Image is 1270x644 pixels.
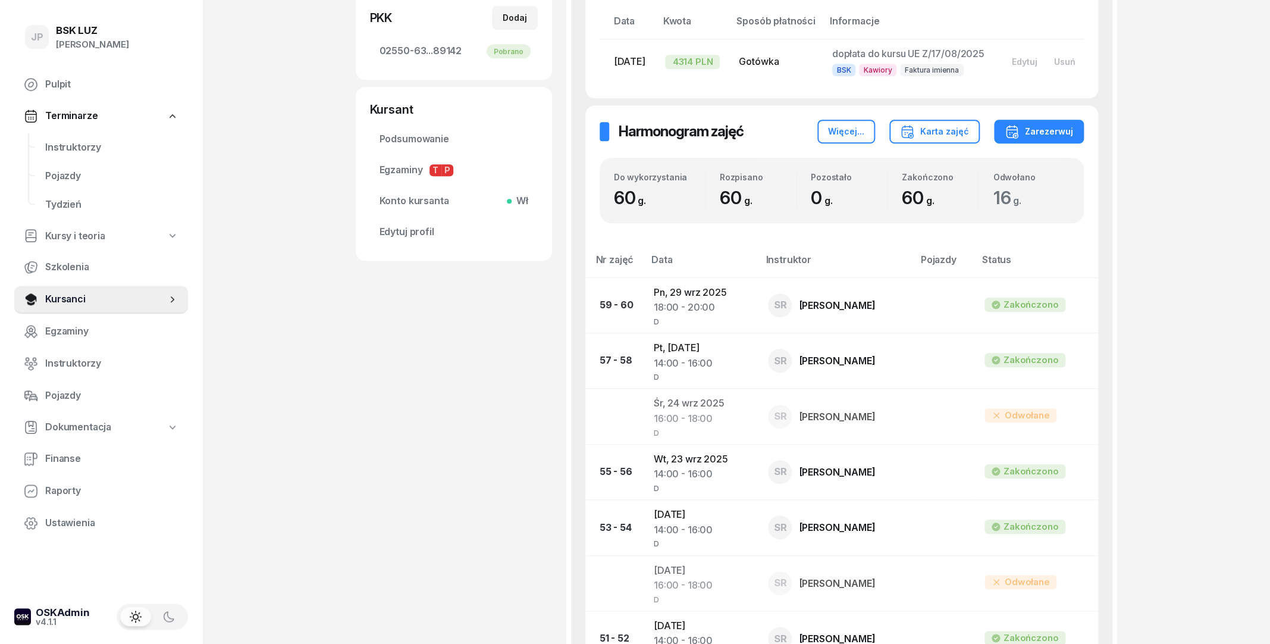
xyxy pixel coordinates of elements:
span: Tydzień [45,197,178,212]
span: Raporty [45,483,178,499]
span: Pulpit [45,77,178,92]
div: Gotówka [739,54,813,70]
span: BSK [832,64,856,76]
span: 60 [720,187,758,208]
div: Zakończono [902,172,978,182]
div: 14:00 - 16:00 [654,523,749,538]
div: Odwołane [984,575,1057,589]
div: Usuń [1054,57,1075,67]
span: Finanse [45,451,178,467]
span: Instruktorzy [45,140,178,155]
span: P [441,164,453,176]
a: Terminarze [14,102,188,130]
div: OSKAdmin [36,608,90,618]
span: T [429,164,441,176]
td: [DATE] [644,555,758,611]
button: Więcej... [817,120,875,143]
span: 60 [902,187,940,208]
span: SR [773,523,786,533]
button: Edytuj [1004,52,1046,71]
span: SR [773,300,786,310]
td: Pn, 29 wrz 2025 [644,277,758,333]
span: Kursy i teoria [45,229,105,244]
span: Podsumowanie [380,132,528,147]
div: [PERSON_NAME] [799,356,875,365]
th: Pojazdy [914,252,975,277]
a: Instruktorzy [14,349,188,378]
a: Kursy i teoria [14,223,188,250]
th: Sposób płatności [729,13,822,39]
div: 0 [811,187,887,209]
div: Odwołano [993,172,1069,182]
span: Instruktorzy [45,356,178,371]
span: 02550-63...89142 [380,43,528,59]
div: [PERSON_NAME] [799,523,875,532]
small: g. [926,195,935,207]
th: Data [644,252,758,277]
div: Zakończono [1004,352,1058,368]
span: SR [773,411,786,421]
div: Karta zajęć [900,124,969,139]
div: Kursant [370,101,538,118]
div: [PERSON_NAME] [56,37,129,52]
span: Ustawienia [45,515,178,531]
td: Śr, 24 wrz 2025 [644,389,758,444]
td: 57 - 58 [585,333,644,389]
span: JP [31,32,43,42]
a: Dokumentacja [14,414,188,441]
a: Podsumowanie [370,125,538,154]
div: Zakończono [1004,519,1058,534]
small: g. [824,195,833,207]
a: Szkolenia [14,253,188,282]
button: Karta zajęć [889,120,980,143]
div: Zakończono [1004,464,1058,479]
a: Finanse [14,445,188,473]
div: D [654,537,749,548]
button: Usuń [1046,52,1084,71]
span: SR [773,578,786,588]
div: PKK [370,10,393,26]
span: [DATE] [614,55,645,67]
a: Pulpit [14,70,188,99]
th: Nr zajęć [585,252,644,277]
span: SR [773,634,786,644]
div: D [654,371,749,381]
div: 16:00 - 18:00 [654,411,749,427]
div: [PERSON_NAME] [799,301,875,310]
span: SR [773,356,786,366]
span: SR [773,467,786,477]
small: g. [1013,195,1021,207]
div: 16:00 - 18:00 [654,578,749,593]
div: Dodaj [503,11,527,25]
div: Do wykorzystania [614,172,705,182]
a: Edytuj profil [370,218,538,246]
span: Pojazdy [45,388,178,404]
div: D [654,427,749,437]
div: Zakończono [1004,297,1058,312]
td: Wt, 23 wrz 2025 [644,444,758,499]
span: Pojazdy [45,168,178,184]
div: Więcej... [828,124,864,139]
a: EgzaminyTP [370,156,538,185]
th: Kwota [656,13,729,39]
div: [PERSON_NAME] [799,634,875,643]
span: Szkolenia [45,260,178,275]
a: Pojazdy [14,382,188,410]
span: Kawiory [859,64,896,76]
div: [PERSON_NAME] [799,467,875,477]
th: Informacje [823,13,994,39]
a: Konto kursantaWł [370,187,538,215]
div: D [654,482,749,492]
div: [PERSON_NAME] [799,579,875,588]
span: 16 [993,187,1027,208]
td: 53 - 54 [585,500,644,555]
img: logo-xs-dark@2x.png [14,608,31,625]
small: g. [744,195,752,207]
th: Status [975,252,1098,277]
a: Instruktorzy [36,133,188,162]
div: D [654,315,749,326]
div: BSK LUZ [56,26,129,36]
div: 4314 PLN [665,55,720,69]
div: Zarezerwuj [1005,124,1073,139]
div: 14:00 - 16:00 [654,356,749,371]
